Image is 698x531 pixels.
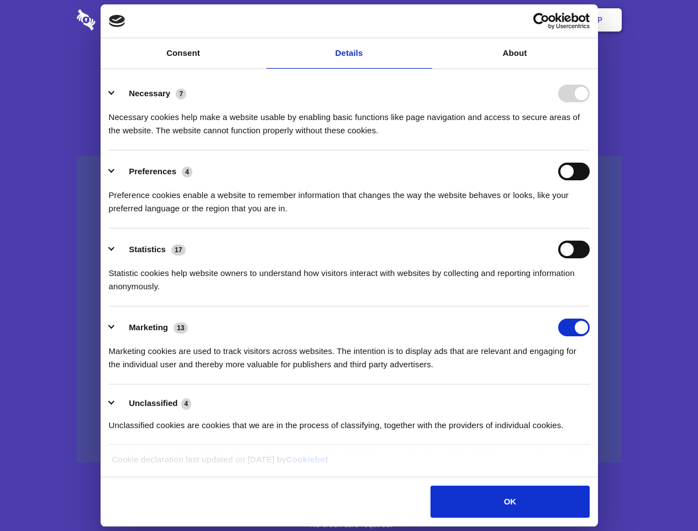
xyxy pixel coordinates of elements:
button: Preferences (4) [109,163,200,180]
a: Contact [448,3,499,37]
span: 4 [182,166,192,178]
a: Usercentrics Cookiebot - opens in a new window [493,13,590,29]
label: Statistics [129,244,166,254]
a: Wistia video thumbnail [77,156,622,463]
iframe: Drift Widget Chat Controller [643,476,685,518]
button: Marketing (13) [109,319,195,336]
a: Pricing [324,3,372,37]
span: 7 [176,88,186,100]
img: logo-wordmark-white-trans-d4663122ce5f474addd5e946df7df03e33cb6a1c49d2221995e7729f52c070b2.svg [77,9,171,30]
button: Unclassified (4) [109,397,198,410]
a: Cookiebot [286,455,328,464]
div: Preference cookies enable a website to remember information that changes the way the website beha... [109,180,590,215]
a: About [432,38,598,69]
button: Necessary (7) [109,85,193,102]
div: Statistic cookies help website owners to understand how visitors interact with websites by collec... [109,258,590,293]
label: Necessary [129,88,170,98]
img: logo [109,15,125,27]
h1: Eliminate Slack Data Loss. [77,50,622,90]
a: Login [501,3,549,37]
button: Statistics (17) [109,241,193,258]
button: OK [431,486,589,518]
a: Consent [101,38,266,69]
a: Details [266,38,432,69]
span: 13 [174,322,188,334]
h4: Auto-redaction of sensitive data, encrypted data sharing and self-destructing private chats. Shar... [77,101,622,137]
div: Unclassified cookies are cookies that we are in the process of classifying, together with the pro... [109,410,590,432]
div: Cookie declaration last updated on [DATE] by [103,453,595,475]
label: Marketing [129,322,168,332]
span: 17 [171,244,186,256]
div: Necessary cookies help make a website usable by enabling basic functions like page navigation and... [109,102,590,137]
label: Preferences [129,166,176,176]
div: Marketing cookies are used to track visitors across websites. The intention is to display ads tha... [109,336,590,371]
span: 4 [181,398,192,409]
